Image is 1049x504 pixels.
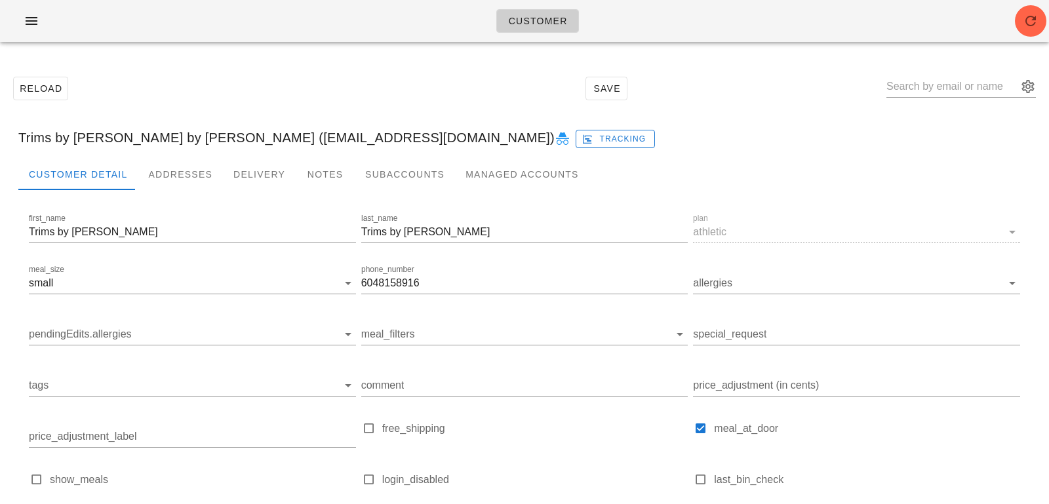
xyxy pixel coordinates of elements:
div: Managed Accounts [455,159,589,190]
input: Search by email or name [886,76,1018,97]
div: Subaccounts [355,159,455,190]
label: first_name [29,214,66,223]
button: Save [585,77,627,100]
div: tags [29,375,356,396]
label: meal_size [29,265,64,275]
span: Reload [19,83,62,94]
div: planathletic [693,222,1020,242]
div: small [29,277,53,289]
span: Tracking [584,133,646,145]
div: Notes [296,159,355,190]
div: Addresses [138,159,223,190]
span: Customer [507,16,567,26]
label: last_name [361,214,397,223]
div: Customer Detail [18,159,138,190]
a: Customer [496,9,578,33]
div: Delivery [223,159,296,190]
label: show_meals [50,473,356,486]
button: appended action [1020,79,1036,94]
label: phone_number [361,265,414,275]
span: Save [591,83,622,94]
button: Reload [13,77,68,100]
label: plan [693,214,708,223]
div: meal_sizesmall [29,273,356,294]
div: meal_filters [361,324,688,345]
label: free_shipping [382,422,688,435]
div: Trims by [PERSON_NAME] by [PERSON_NAME] ([EMAIL_ADDRESS][DOMAIN_NAME]) [8,117,1041,159]
div: allergies [693,273,1020,294]
label: last_bin_check [714,473,1020,486]
a: Tracking [576,127,655,148]
button: Tracking [576,130,655,148]
div: pendingEdits.allergies [29,324,356,345]
label: meal_at_door [714,422,1020,435]
label: login_disabled [382,473,688,486]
